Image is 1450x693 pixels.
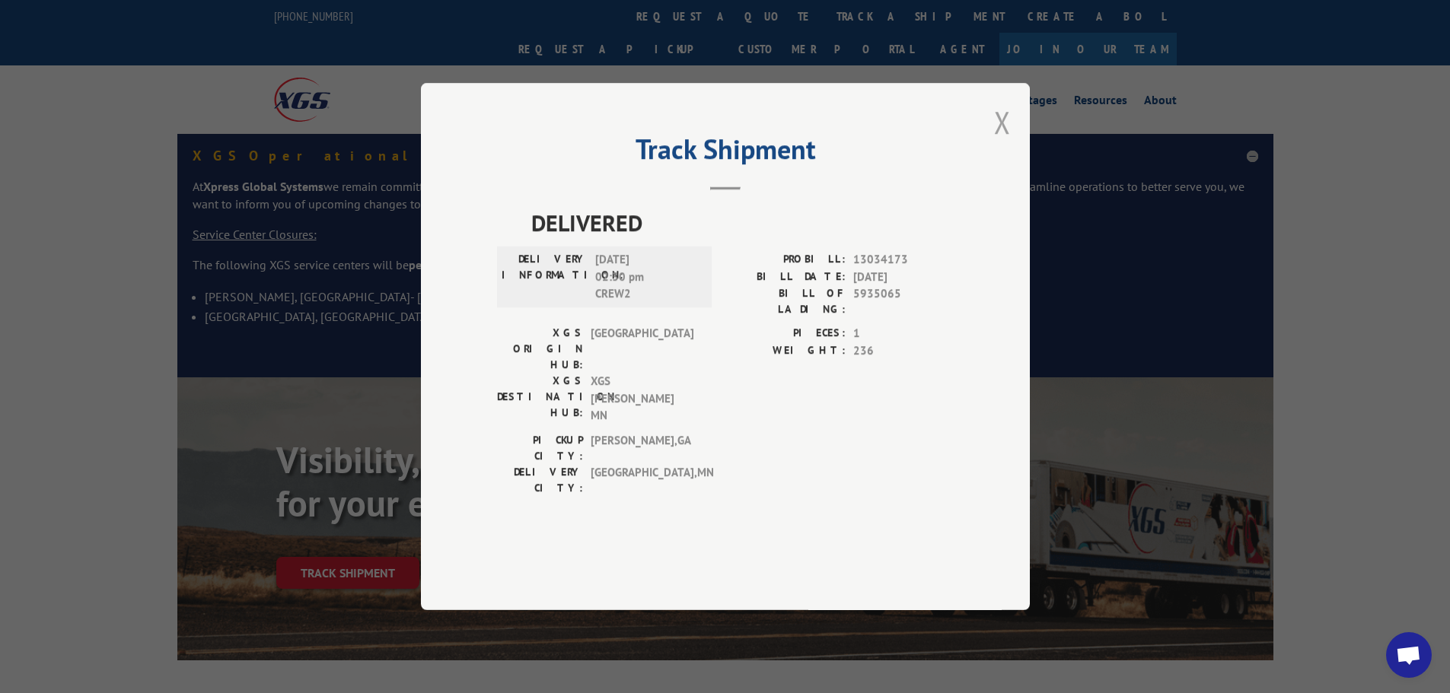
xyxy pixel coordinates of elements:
label: PICKUP CITY: [497,432,583,464]
label: XGS DESTINATION HUB: [497,373,583,424]
label: DELIVERY CITY: [497,464,583,496]
span: [DATE] 02:30 pm CREW2 [595,251,698,303]
span: 5935065 [853,285,954,317]
span: XGS [PERSON_NAME] MN [591,373,693,424]
h2: Track Shipment [497,138,954,167]
label: DELIVERY INFORMATION: [502,251,588,303]
label: BILL OF LADING: [725,285,846,317]
button: Close modal [994,102,1011,142]
span: [GEOGRAPHIC_DATA] [591,325,693,373]
span: 13034173 [853,251,954,269]
span: [DATE] [853,269,954,286]
label: XGS ORIGIN HUB: [497,325,583,373]
a: Open chat [1386,632,1432,678]
label: BILL DATE: [725,269,846,286]
span: [PERSON_NAME] , GA [591,432,693,464]
span: 236 [853,342,954,360]
label: PROBILL: [725,251,846,269]
span: DELIVERED [531,205,954,240]
label: WEIGHT: [725,342,846,360]
label: PIECES: [725,325,846,342]
span: [GEOGRAPHIC_DATA] , MN [591,464,693,496]
span: 1 [853,325,954,342]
